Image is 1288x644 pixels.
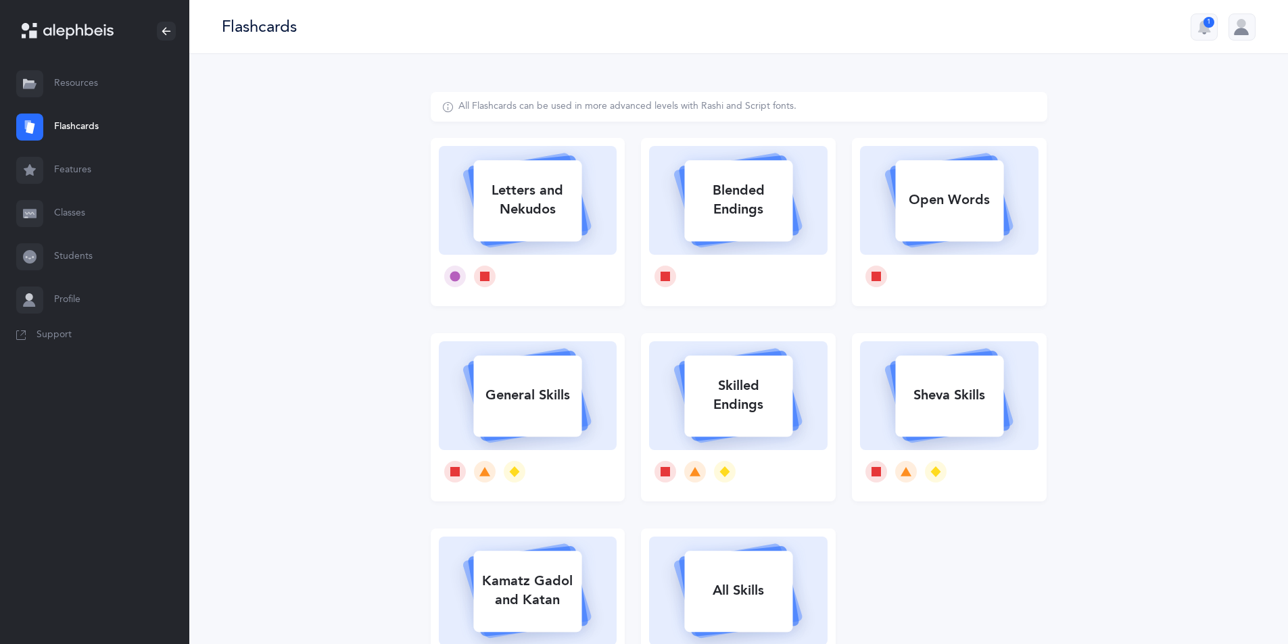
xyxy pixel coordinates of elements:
button: 1 [1191,14,1218,41]
div: Sheva Skills [895,378,1003,413]
div: General Skills [473,378,581,413]
div: 1 [1203,17,1214,28]
div: Kamatz Gadol and Katan [473,564,581,618]
div: All Flashcards can be used in more advanced levels with Rashi and Script fonts. [458,100,796,114]
span: Support [37,328,72,342]
div: Skilled Endings [684,368,792,422]
div: Letters and Nekudos [473,173,581,227]
div: Blended Endings [684,173,792,227]
div: Flashcards [222,16,297,38]
div: All Skills [684,573,792,608]
div: Open Words [895,182,1003,218]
